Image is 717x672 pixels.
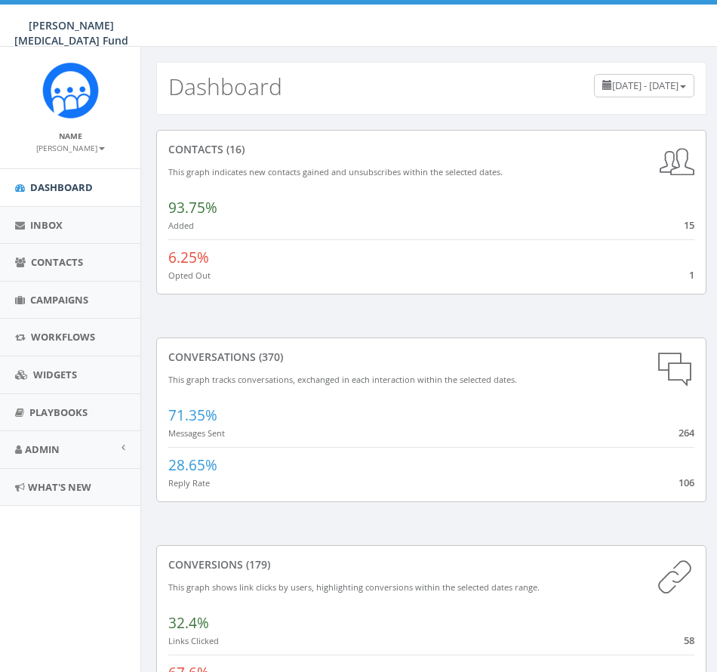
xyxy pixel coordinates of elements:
small: Links Clicked [168,635,219,646]
span: 28.65% [168,455,217,475]
small: [PERSON_NAME] [36,143,105,153]
span: Admin [25,442,60,456]
small: Name [59,131,82,141]
span: 32.4% [168,613,209,633]
span: 15 [684,218,694,232]
div: conversions [168,557,694,572]
small: Reply Rate [168,477,210,489]
small: Messages Sent [168,427,225,439]
span: Workflows [31,330,95,344]
small: This graph tracks conversations, exchanged in each interaction within the selected dates. [168,374,517,385]
div: contacts [168,142,694,157]
span: 93.75% [168,198,217,217]
span: Inbox [30,218,63,232]
span: (16) [223,142,245,156]
small: Added [168,220,194,231]
a: [PERSON_NAME] [36,140,105,154]
span: 71.35% [168,405,217,425]
span: What's New [28,480,91,494]
img: Rally_Corp_Logo_1.png [42,62,99,119]
small: This graph indicates new contacts gained and unsubscribes within the selected dates. [168,166,503,177]
small: Opted Out [168,270,211,281]
span: [DATE] - [DATE] [612,79,679,92]
span: 264 [679,426,694,439]
span: 58 [684,633,694,647]
div: conversations [168,350,694,365]
span: Widgets [33,368,77,381]
span: 1 [689,268,694,282]
span: (370) [256,350,283,364]
h2: Dashboard [168,74,282,99]
span: Campaigns [30,293,88,307]
span: [PERSON_NAME] [MEDICAL_DATA] Fund [14,18,128,48]
small: This graph shows link clicks by users, highlighting conversions within the selected dates range. [168,581,540,593]
span: Dashboard [30,180,93,194]
span: Playbooks [29,405,88,419]
span: (179) [243,557,270,572]
span: 6.25% [168,248,209,267]
span: 106 [679,476,694,489]
span: Contacts [31,255,83,269]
